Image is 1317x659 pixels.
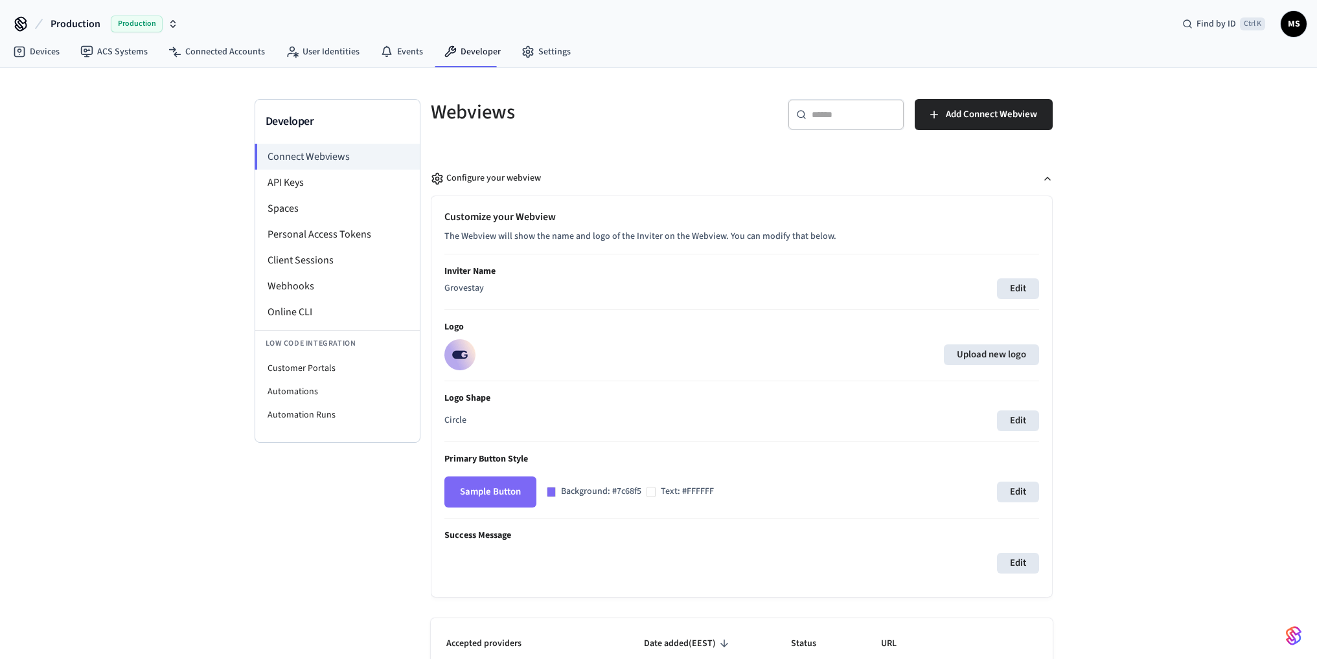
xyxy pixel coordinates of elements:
p: Logo [444,320,1039,334]
button: Add Connect Webview [915,99,1053,130]
p: Circle [444,414,466,427]
button: Edit [997,278,1039,299]
div: Find by IDCtrl K [1172,12,1276,36]
button: Configure your webview [431,161,1053,195]
span: Date added(EEST) [644,634,733,654]
span: Production [51,16,100,32]
span: Add Connect Webview [946,106,1037,123]
li: Customer Portals [255,357,420,380]
p: Primary Button Style [444,452,1039,466]
li: Webhooks [255,273,420,299]
label: Upload new logo [944,344,1039,365]
p: Success Message [444,529,1039,542]
p: Grovestay [444,282,484,295]
h3: Developer [266,113,409,131]
img: Grovestay logo [444,339,475,370]
button: Edit [997,410,1039,431]
h5: Webviews [431,99,734,126]
span: Status [791,634,833,654]
a: Settings [511,40,581,63]
span: Find by ID [1197,17,1236,30]
li: Automation Runs [255,403,420,427]
a: Devices [3,40,70,63]
p: Background: #7c68f5 [561,485,641,498]
button: MS [1281,11,1307,37]
a: ACS Systems [70,40,158,63]
a: Events [370,40,433,63]
a: Connected Accounts [158,40,275,63]
p: Inviter Name [444,265,1039,278]
li: Low Code Integration [255,330,420,357]
div: Configure your webview [431,195,1053,608]
p: The Webview will show the name and logo of the Inviter on the Webview. You can modify that below. [444,230,1039,243]
li: Client Sessions [255,247,420,273]
button: Edit [997,553,1039,574]
li: API Keys [255,170,420,195]
li: Spaces [255,195,420,221]
li: Personal Access Tokens [255,221,420,247]
button: Sample Button [444,476,536,508]
p: Text: #FFFFFF [661,485,714,498]
li: Online CLI [255,299,420,325]
li: Automations [255,380,420,403]
h2: Customize your Webview [444,209,1039,225]
span: Accepted providers [446,634,538,654]
span: URL [881,634,913,654]
a: User Identities [275,40,370,63]
span: MS [1282,12,1305,36]
span: Ctrl K [1240,17,1265,30]
img: SeamLogoGradient.69752ec5.svg [1286,625,1301,646]
a: Developer [433,40,511,63]
p: Logo Shape [444,392,1039,405]
button: Edit [997,482,1039,502]
li: Connect Webviews [255,144,420,170]
span: Production [111,16,163,32]
div: Configure your webview [431,172,541,185]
